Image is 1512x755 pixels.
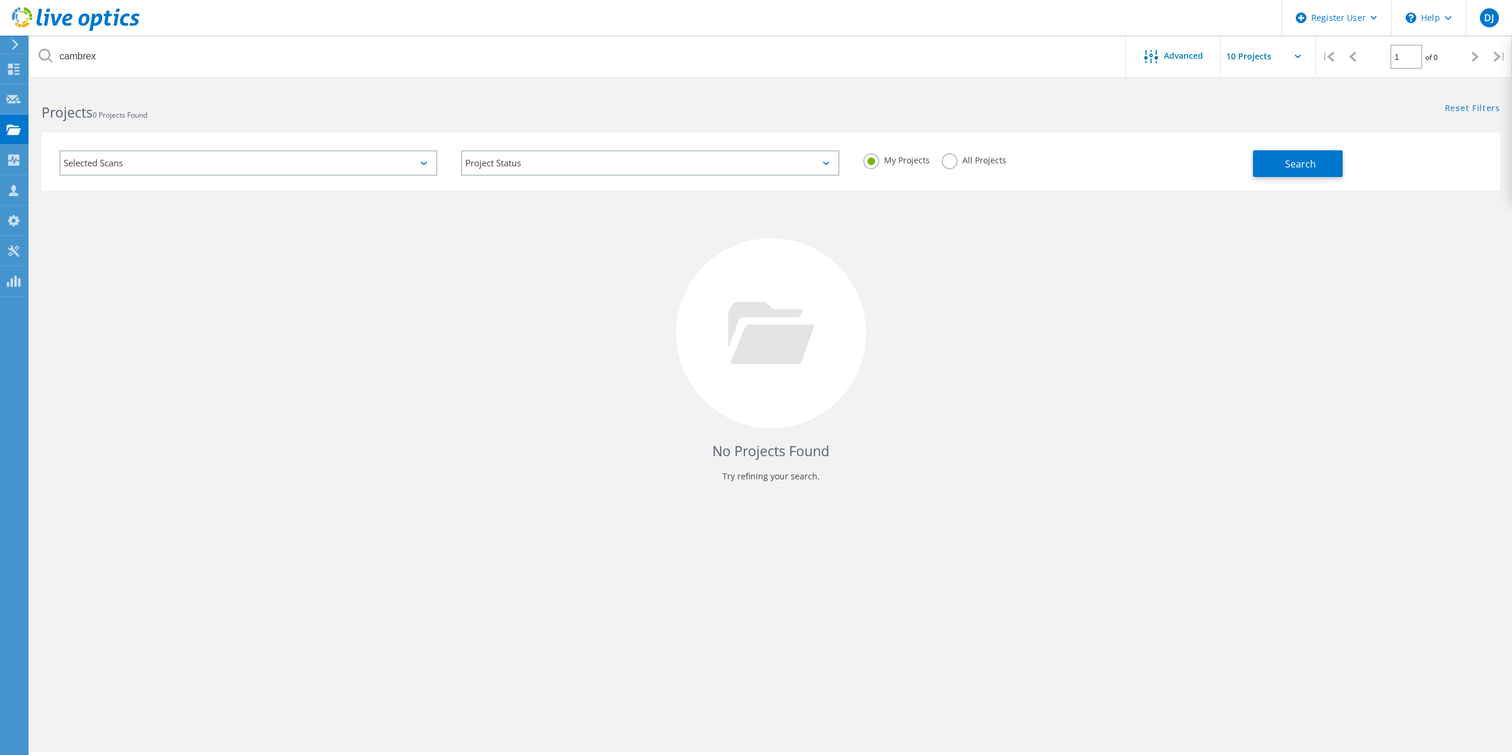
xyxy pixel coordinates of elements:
span: of 0 [1425,52,1438,62]
span: Advanced [1164,52,1203,60]
label: My Projects [863,153,930,165]
div: | [1488,36,1512,78]
span: 0 Projects Found [93,110,147,120]
a: Live Optics Dashboard [12,25,140,33]
svg: \n [1406,12,1416,23]
a: Reset Filters [1445,104,1500,114]
div: Project Status [461,150,839,176]
label: All Projects [942,153,1006,165]
b: Projects [42,103,93,122]
span: DJ [1484,13,1494,23]
input: Search projects by name, owner, ID, company, etc [30,36,1126,77]
span: Search [1285,157,1316,170]
button: Search [1253,150,1343,177]
p: Try refining your search. [53,467,1488,486]
div: | [1316,36,1340,78]
h4: No Projects Found [53,441,1488,461]
div: Selected Scans [59,150,437,176]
